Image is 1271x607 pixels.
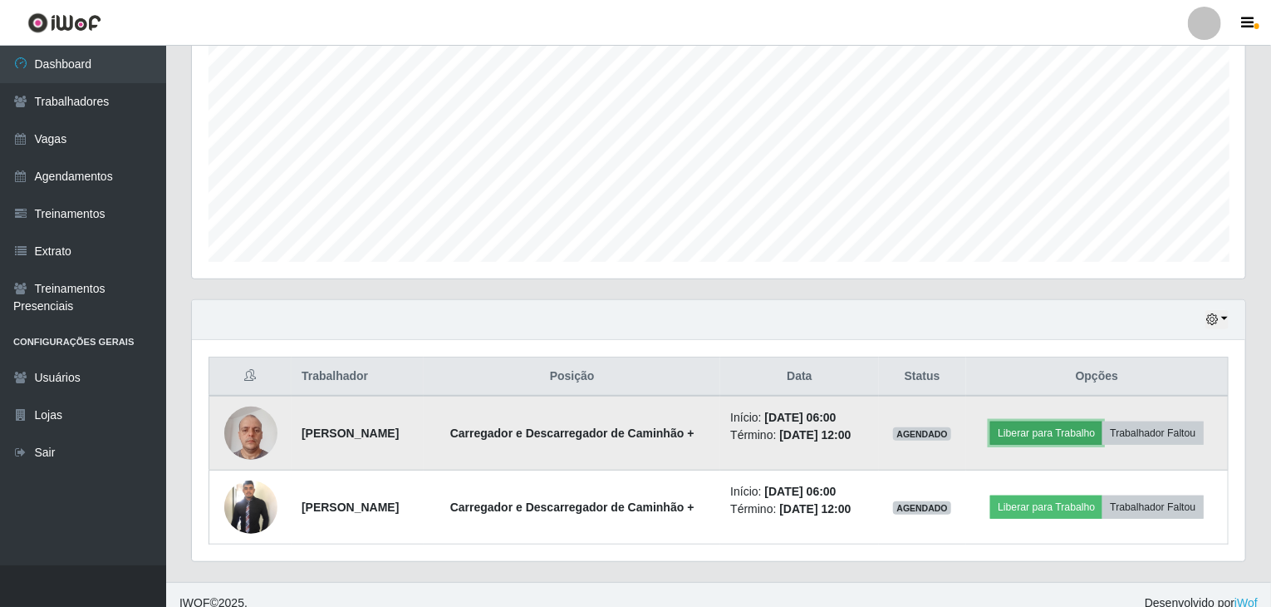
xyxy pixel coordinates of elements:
[730,501,868,518] li: Término:
[730,427,868,444] li: Término:
[779,502,851,516] time: [DATE] 12:00
[990,496,1102,519] button: Liberar para Trabalho
[893,501,951,515] span: AGENDADO
[292,358,424,397] th: Trabalhador
[450,427,694,440] strong: Carregador e Descarregador de Caminhão +
[302,427,399,440] strong: [PERSON_NAME]
[720,358,878,397] th: Data
[27,12,101,33] img: CoreUI Logo
[990,422,1102,445] button: Liberar para Trabalho
[1102,496,1203,519] button: Trabalhador Faltou
[424,358,720,397] th: Posição
[893,427,951,441] span: AGENDADO
[779,428,851,442] time: [DATE] 12:00
[730,409,868,427] li: Início:
[765,411,837,424] time: [DATE] 06:00
[224,397,277,468] img: 1723391026413.jpeg
[1102,422,1203,445] button: Trabalhador Faltou
[879,358,966,397] th: Status
[730,483,868,501] li: Início:
[302,501,399,514] strong: [PERSON_NAME]
[224,478,277,535] img: 1750022695210.jpeg
[450,501,694,514] strong: Carregador e Descarregador de Caminhão +
[765,485,837,498] time: [DATE] 06:00
[966,358,1229,397] th: Opções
